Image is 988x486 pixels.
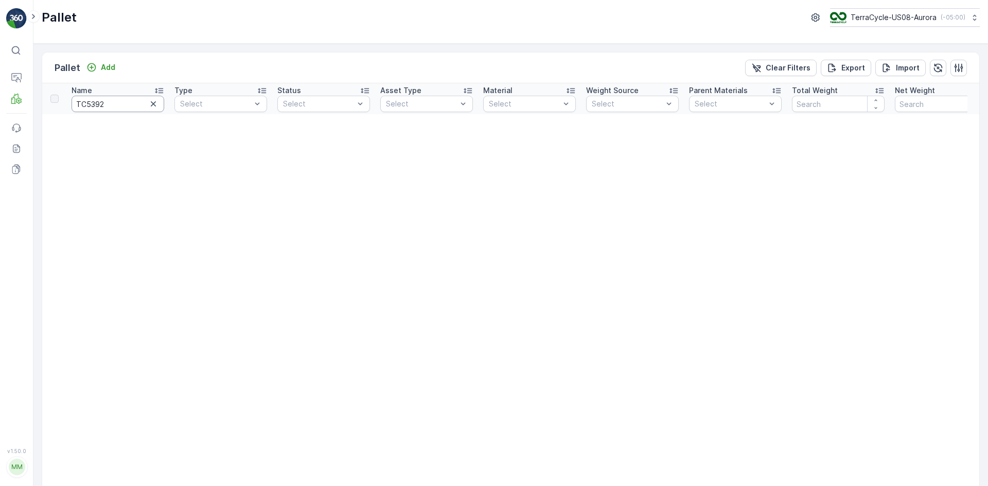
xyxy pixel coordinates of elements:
[6,456,27,478] button: MM
[55,61,80,75] p: Pallet
[174,85,192,96] p: Type
[6,8,27,29] img: logo
[101,62,115,73] p: Add
[489,99,560,109] p: Select
[895,85,935,96] p: Net Weight
[745,60,817,76] button: Clear Filters
[180,99,251,109] p: Select
[277,85,301,96] p: Status
[689,85,748,96] p: Parent Materials
[42,9,77,26] p: Pallet
[695,99,766,109] p: Select
[792,85,838,96] p: Total Weight
[830,8,980,27] button: TerraCycle-US08-Aurora(-05:00)
[766,63,810,73] p: Clear Filters
[830,12,846,23] img: image_ci7OI47.png
[82,61,119,74] button: Add
[586,85,639,96] p: Weight Source
[851,12,937,23] p: TerraCycle-US08-Aurora
[9,459,25,475] div: MM
[875,60,926,76] button: Import
[821,60,871,76] button: Export
[386,99,457,109] p: Select
[895,96,987,112] input: Search
[283,99,354,109] p: Select
[896,63,920,73] p: Import
[72,96,164,112] input: Search
[841,63,865,73] p: Export
[941,13,965,22] p: ( -05:00 )
[6,448,27,454] span: v 1.50.0
[592,99,663,109] p: Select
[72,85,92,96] p: Name
[792,96,885,112] input: Search
[380,85,421,96] p: Asset Type
[483,85,513,96] p: Material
